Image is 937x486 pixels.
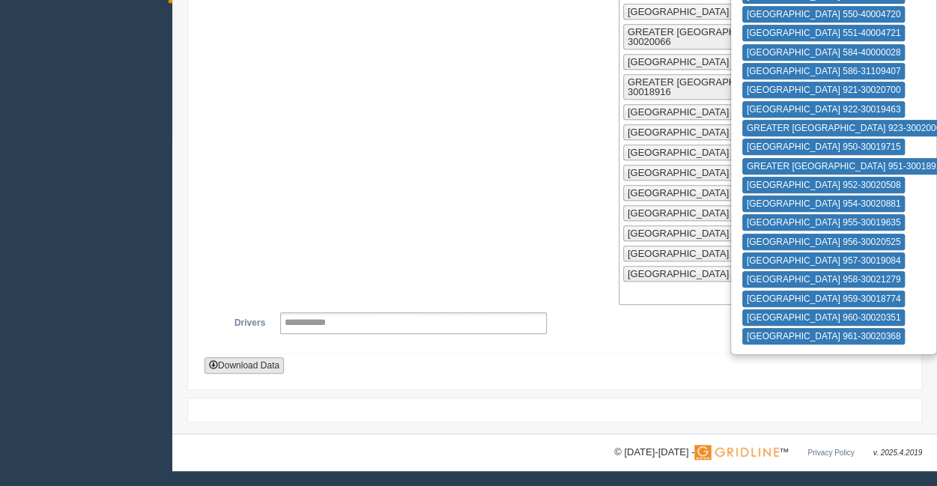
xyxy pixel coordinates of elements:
span: [GEOGRAPHIC_DATA] 959-30018774 [628,228,795,239]
button: [GEOGRAPHIC_DATA] 959-30018774 [742,291,906,307]
button: [GEOGRAPHIC_DATA] 551-40004721 [742,25,906,41]
span: [GEOGRAPHIC_DATA] 952-30020508 [628,106,795,118]
button: [GEOGRAPHIC_DATA] 955-30019635 [742,214,906,231]
button: [GEOGRAPHIC_DATA] 960-30020351 [742,309,906,326]
button: [GEOGRAPHIC_DATA] 550-40004720 [742,6,906,22]
div: © [DATE]-[DATE] - ™ [614,445,922,461]
button: [GEOGRAPHIC_DATA] 921-30020700 [742,82,906,98]
button: Download Data [204,357,284,374]
span: [GEOGRAPHIC_DATA] 956-30020525 [628,167,795,178]
button: [GEOGRAPHIC_DATA] 922-30019463 [742,101,906,118]
span: [GEOGRAPHIC_DATA] 961-30020368 [628,268,795,279]
span: [GEOGRAPHIC_DATA] 950-30019715 [628,56,795,67]
span: GREATER [GEOGRAPHIC_DATA] 951-30018916 [628,76,800,97]
span: v. 2025.4.2019 [873,449,922,457]
button: [GEOGRAPHIC_DATA] 961-30020368 [742,328,906,344]
span: [GEOGRAPHIC_DATA] 922-30019463 [628,6,795,17]
button: [GEOGRAPHIC_DATA] 586-31109407 [742,63,906,79]
button: [GEOGRAPHIC_DATA] 584-40000028 [742,44,906,61]
button: [GEOGRAPHIC_DATA] 957-30019084 [742,252,906,269]
button: [GEOGRAPHIC_DATA] 950-30019715 [742,139,906,155]
button: [GEOGRAPHIC_DATA] 958-30021279 [742,271,906,288]
img: Gridline [694,445,779,460]
a: Privacy Policy [807,449,854,457]
button: [GEOGRAPHIC_DATA] 954-30020881 [742,195,906,212]
span: GREATER [GEOGRAPHIC_DATA] 923-30020066 [628,26,800,47]
span: [GEOGRAPHIC_DATA] 960-30020351 [628,248,795,259]
span: [GEOGRAPHIC_DATA] 955-30019635 [628,147,795,158]
span: [GEOGRAPHIC_DATA] 954-30020881 [628,127,795,138]
span: [GEOGRAPHIC_DATA] 958-30021279 [628,207,795,219]
button: [GEOGRAPHIC_DATA] 956-30020525 [742,234,906,250]
button: [GEOGRAPHIC_DATA] 952-30020508 [742,177,906,193]
label: Drivers [216,312,273,330]
span: [GEOGRAPHIC_DATA] 957-30019084 [628,187,795,198]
